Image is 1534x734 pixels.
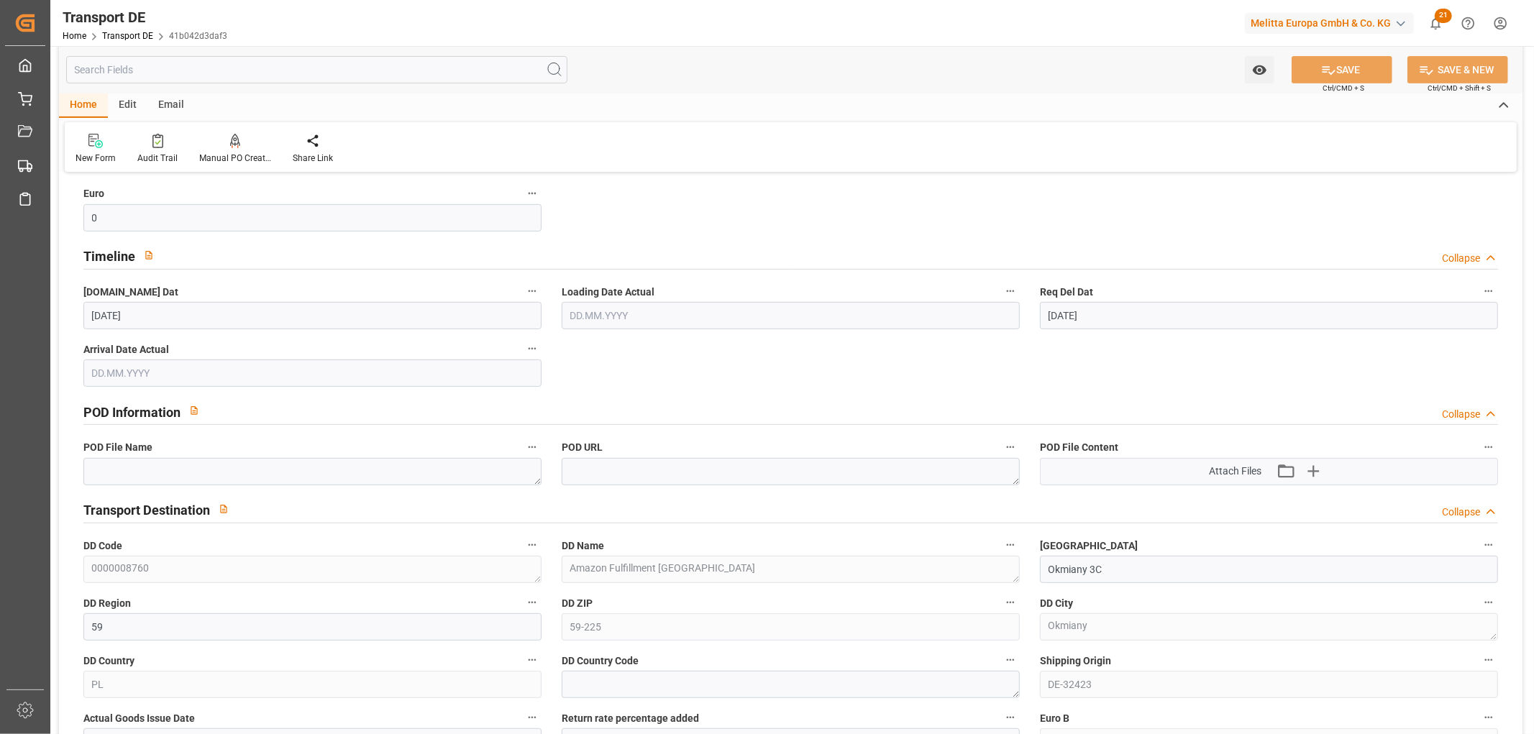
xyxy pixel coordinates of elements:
span: DD Name [562,538,604,554]
h2: POD Information [83,403,181,422]
button: Actual Goods Issue Date [523,708,542,727]
span: DD Code [83,538,122,554]
div: Share Link [293,152,333,165]
h2: Timeline [83,247,135,266]
span: DD City [1040,596,1073,611]
div: Email [147,93,195,118]
input: DD.MM.YYYY [83,302,542,329]
span: Actual Goods Issue Date [83,711,195,726]
textarea: 0000008760 [83,556,542,583]
span: POD URL [562,440,603,455]
button: POD File Content [1479,438,1498,457]
button: Euro B [1479,708,1498,727]
div: Collapse [1442,407,1480,422]
button: open menu [1245,56,1274,83]
button: DD Country [523,651,542,669]
span: Attach Files [1210,464,1262,479]
textarea: Amazon Fulfillment [GEOGRAPHIC_DATA] [562,556,1020,583]
button: POD URL [1001,438,1020,457]
button: Help Center [1452,7,1484,40]
div: New Form [76,152,116,165]
div: Collapse [1442,505,1480,520]
a: Home [63,31,86,41]
button: Req Del Dat [1479,282,1498,301]
span: Loading Date Actual [562,285,654,300]
button: View description [210,495,237,523]
span: [DOMAIN_NAME] Dat [83,285,178,300]
div: Melitta Europa GmbH & Co. KG [1245,13,1414,34]
button: Euro [523,184,542,203]
button: DD Code [523,536,542,554]
span: Euro [83,186,104,201]
div: Manual PO Creation [199,152,271,165]
input: DD.MM.YYYY [562,302,1020,329]
button: View description [181,397,208,424]
span: DD ZIP [562,596,593,611]
button: DD Name [1001,536,1020,554]
span: 21 [1435,9,1452,23]
button: DD Region [523,593,542,612]
span: Arrival Date Actual [83,342,169,357]
div: Home [59,93,108,118]
span: Req Del Dat [1040,285,1093,300]
span: Ctrl/CMD + S [1323,83,1364,93]
button: DD ZIP [1001,593,1020,612]
button: POD File Name [523,438,542,457]
input: DD.MM.YYYY [1040,302,1498,329]
span: DD Country [83,653,134,669]
button: [DOMAIN_NAME] Dat [523,282,542,301]
span: POD File Content [1040,440,1118,455]
button: [GEOGRAPHIC_DATA] [1479,536,1498,554]
button: DD Country Code [1001,651,1020,669]
button: View description [135,242,163,269]
span: POD File Name [83,440,152,455]
span: Euro B [1040,711,1069,726]
textarea: Okmiany [1040,613,1498,641]
span: Return rate percentage added [562,711,699,726]
button: SAVE & NEW [1407,56,1508,83]
span: Shipping Origin [1040,653,1111,669]
div: Transport DE [63,6,227,28]
button: Shipping Origin [1479,651,1498,669]
button: Arrival Date Actual [523,339,542,358]
button: Return rate percentage added [1001,708,1020,727]
button: show 21 new notifications [1420,7,1452,40]
button: DD City [1479,593,1498,612]
span: DD Country Code [562,653,639,669]
span: [GEOGRAPHIC_DATA] [1040,538,1138,554]
button: Melitta Europa GmbH & Co. KG [1245,9,1420,37]
button: Loading Date Actual [1001,282,1020,301]
div: Collapse [1442,251,1480,266]
div: Audit Trail [137,152,178,165]
button: SAVE [1292,56,1392,83]
a: Transport DE [102,31,153,41]
input: Search Fields [66,56,567,83]
div: Edit [108,93,147,118]
input: DD.MM.YYYY [83,359,542,387]
span: DD Region [83,596,131,611]
span: Ctrl/CMD + Shift + S [1428,83,1491,93]
h2: Transport Destination [83,500,210,520]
